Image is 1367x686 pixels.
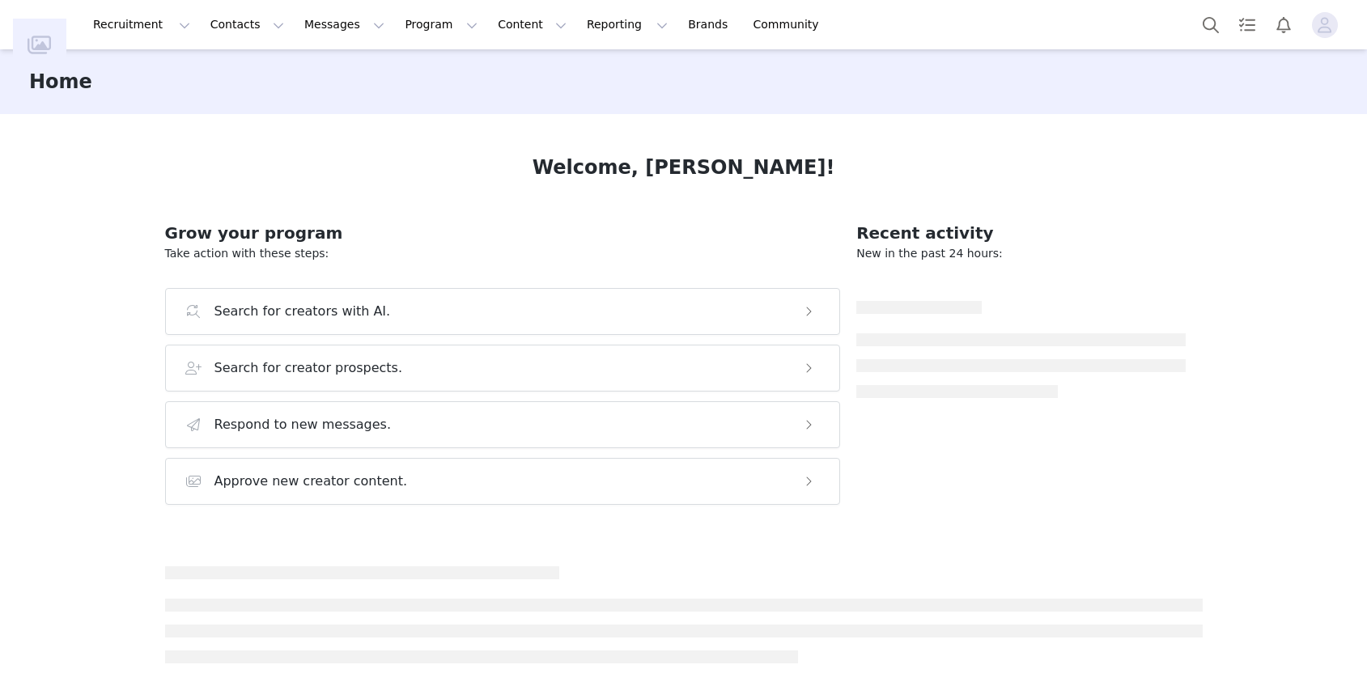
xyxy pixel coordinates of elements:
p: Take action with these steps: [165,245,841,262]
button: Respond to new messages. [165,401,841,448]
button: Search [1193,6,1229,43]
h3: Search for creator prospects. [214,358,403,378]
a: Community [744,6,836,43]
button: Profile [1302,12,1354,38]
button: Program [395,6,487,43]
button: Search for creators with AI. [165,288,841,335]
button: Search for creator prospects. [165,345,841,392]
h3: Approve new creator content. [214,472,408,491]
h2: Grow your program [165,221,841,245]
button: Approve new creator content. [165,458,841,505]
button: Content [488,6,576,43]
a: Brands [678,6,742,43]
h3: Home [29,67,92,96]
h2: Recent activity [856,221,1186,245]
button: Messages [295,6,394,43]
h1: Welcome, [PERSON_NAME]! [533,153,835,182]
h3: Respond to new messages. [214,415,392,434]
button: Contacts [201,6,294,43]
div: avatar [1317,12,1332,38]
a: Tasks [1229,6,1265,43]
h3: Search for creators with AI. [214,302,391,321]
p: New in the past 24 hours: [856,245,1186,262]
button: Recruitment [83,6,200,43]
button: Notifications [1266,6,1301,43]
button: Reporting [577,6,677,43]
